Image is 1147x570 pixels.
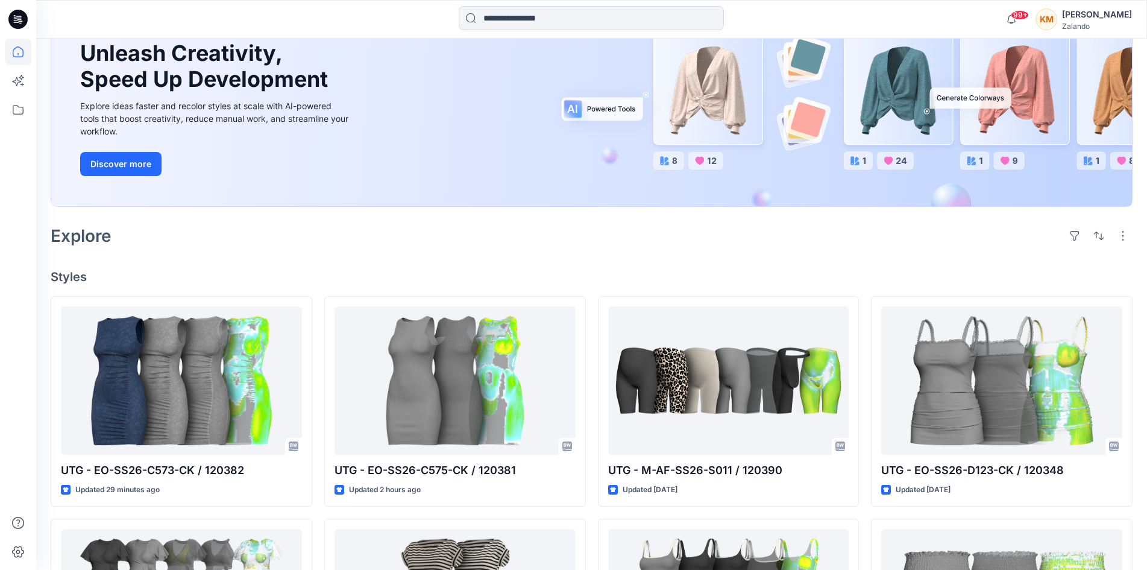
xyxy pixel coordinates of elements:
[1062,7,1132,22] div: [PERSON_NAME]
[61,462,302,479] p: UTG - EO-SS26-C573-CK / 120382
[1035,8,1057,30] div: KM
[608,306,849,455] a: UTG - M-AF-SS26-S011 / 120390
[80,152,162,176] button: Discover more
[881,462,1122,479] p: UTG - EO-SS26-D123-CK / 120348
[896,484,951,496] p: Updated [DATE]
[80,40,333,92] h1: Unleash Creativity, Speed Up Development
[623,484,677,496] p: Updated [DATE]
[335,462,576,479] p: UTG - EO-SS26-C575-CK / 120381
[1011,10,1029,20] span: 99+
[80,152,351,176] a: Discover more
[51,226,112,245] h2: Explore
[61,306,302,455] a: UTG - EO-SS26-C573-CK / 120382
[881,306,1122,455] a: UTG - EO-SS26-D123-CK / 120348
[349,484,421,496] p: Updated 2 hours ago
[51,270,1133,284] h4: Styles
[1062,22,1132,31] div: Zalando
[335,306,576,455] a: UTG - EO-SS26-C575-CK / 120381
[608,462,849,479] p: UTG - M-AF-SS26-S011 / 120390
[80,100,351,138] div: Explore ideas faster and recolor styles at scale with AI-powered tools that boost creativity, red...
[75,484,160,496] p: Updated 29 minutes ago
